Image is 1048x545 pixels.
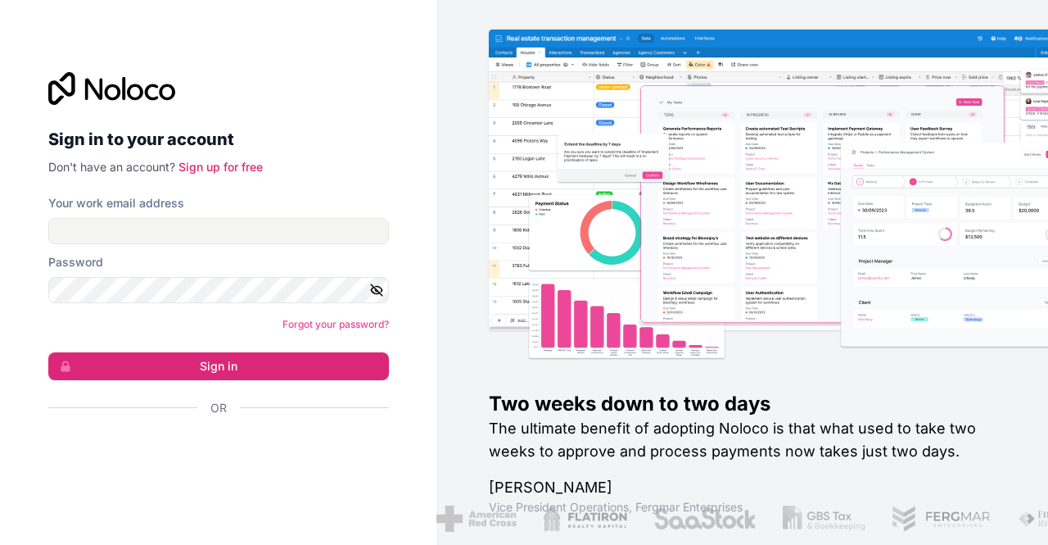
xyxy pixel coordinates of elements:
[653,506,757,532] img: /assets/saastock-C6Zbiodz.png
[489,391,996,417] h1: Two weeks down to two days
[783,506,866,532] img: /assets/gbstax-C-GtDUiK.png
[40,434,384,470] iframe: Sign in with Google Button
[489,417,996,463] h2: The ultimate benefit of adopting Noloco is that what used to take two weeks to approve and proces...
[48,160,175,174] span: Don't have an account?
[489,499,996,515] h1: Vice President Operations , Fergmar Enterprises
[282,318,389,330] a: Forgot your password?
[48,352,389,380] button: Sign in
[210,400,227,416] span: Or
[489,476,996,499] h1: [PERSON_NAME]
[48,218,389,244] input: Email address
[48,277,389,303] input: Password
[892,506,992,532] img: /assets/fergmar-CudnrXN5.png
[436,506,516,532] img: /assets/american-red-cross-BAupjrZR.png
[178,160,263,174] a: Sign up for free
[48,125,389,154] h2: Sign in to your account
[48,195,184,211] label: Your work email address
[543,506,628,532] img: /assets/flatiron-C8eUkumj.png
[48,254,103,270] label: Password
